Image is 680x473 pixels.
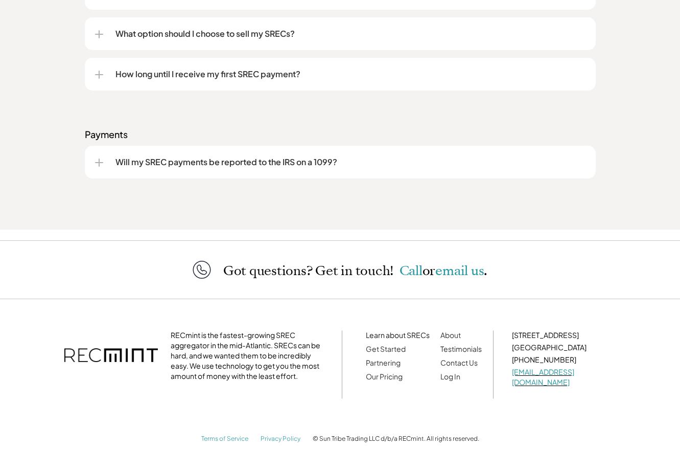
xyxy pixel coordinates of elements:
a: Privacy Policy [261,435,300,442]
span: . [484,262,487,280]
a: Partnering [366,358,401,367]
p: [GEOGRAPHIC_DATA] [512,342,616,352]
a: Our Pricing [366,372,403,381]
p: Will my SREC payments be reported to the IRS on a 1099? [115,156,585,168]
a: email us [435,262,484,280]
p: [PHONE_NUMBER] [512,354,616,365]
span: or [423,262,436,280]
a: Contact Us [440,358,478,367]
a: Learn about SRECs [366,330,430,340]
p: Got questions? Get in touch! [223,264,487,278]
p: How long until I receive my first SREC payment? [115,68,585,80]
p: Payments [85,128,596,141]
a: Terms of Service [201,435,248,442]
p: [STREET_ADDRESS] [512,330,616,340]
p: RECmint is the fastest-growing SREC aggregator in the mid-Atlantic. SRECs can be hard, and we wan... [171,330,324,381]
a: About [440,330,461,340]
a: Call [400,262,423,280]
a: Get Started [366,344,406,353]
a: Log In [440,372,460,381]
p: © Sun Tribe Trading LLC d/b/a RECmint. All rights reserved. [313,435,479,442]
a: [EMAIL_ADDRESS][DOMAIN_NAME] [512,367,574,387]
a: Testimonials [440,344,482,353]
p: What option should I choose to sell my SRECs? [115,28,585,40]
